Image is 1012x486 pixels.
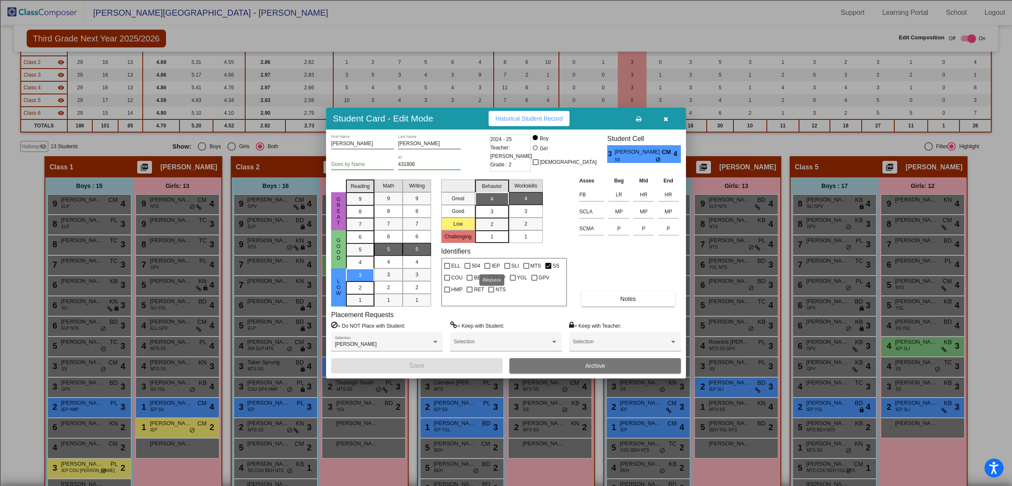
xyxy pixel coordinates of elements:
span: Behavior [482,182,502,190]
input: Enter ID [398,162,461,168]
span: Reading [351,182,370,190]
span: Low [335,279,343,296]
div: Options [3,34,1009,41]
div: BOOK [3,249,1009,256]
div: Rename [3,49,1009,57]
span: YGL [517,273,527,283]
span: 4 [490,195,493,203]
span: Teacher: [PERSON_NAME] [490,144,532,160]
th: End [656,176,681,185]
span: HMP [451,284,463,295]
span: 4 [415,258,418,266]
span: 3 [359,271,362,279]
span: 8 [415,207,418,215]
span: 7 [359,221,362,228]
div: TODO: put dlg title [3,148,1009,156]
th: Beg [606,176,631,185]
div: Sort New > Old [3,11,1009,19]
label: = Keep with Student: [450,321,504,330]
span: RET [474,284,484,295]
span: [PERSON_NAME] [335,341,377,347]
span: 9 [359,195,362,203]
div: Rename Outline [3,72,1009,80]
span: ELL [451,261,460,271]
span: 3 [415,271,418,279]
div: Delete [3,64,1009,72]
label: Identifiers [441,247,470,255]
span: Workskills [514,182,537,190]
div: WEBSITE [3,256,1009,264]
button: Notes [581,291,675,307]
span: 8 [387,207,390,215]
input: assessment [579,205,604,218]
div: DELETE [3,195,1009,203]
div: Boy [539,135,549,142]
span: 1 [359,296,362,304]
div: Delete [3,26,1009,34]
span: IEP [492,261,500,271]
span: 1 [387,296,390,304]
span: Save [409,362,424,369]
span: SS [614,157,655,163]
input: assessment [579,222,604,235]
div: Sort A > Z [3,3,1009,11]
div: Move To ... [3,57,1009,64]
span: 2 [387,284,390,291]
span: Grade : 2 [490,160,512,169]
span: 3 [524,207,527,215]
span: 4 [387,258,390,266]
span: Historical Student Record [495,115,563,122]
span: 2 [524,220,527,228]
div: JOURNAL [3,264,1009,271]
div: ??? [3,172,1009,180]
div: Download [3,80,1009,87]
div: Print [3,87,1009,95]
span: SLI [512,261,519,271]
span: 9 [387,195,390,202]
span: ELP [496,273,506,283]
span: 2 [359,284,362,292]
span: NTS [495,284,506,295]
div: CANCEL [3,165,1009,172]
th: Mid [631,176,656,185]
div: Television/Radio [3,133,1009,141]
span: 5 [359,246,362,254]
h3: Student Card - Edit Mode [333,113,433,124]
span: 504 [472,261,480,271]
div: Girl [539,145,548,152]
div: Newspaper [3,125,1009,133]
span: 7 [387,220,390,228]
span: 5 [387,246,390,253]
label: = Do NOT Place with Student: [331,321,405,330]
div: Sign out [3,41,1009,49]
input: goes by name [331,162,394,168]
div: MOVE [3,226,1009,233]
button: Historical Student Record [489,111,570,126]
h3: Student Cell [607,135,681,143]
span: 2 [490,221,493,228]
span: 3 [387,271,390,279]
span: CM [662,148,674,157]
span: 1 [415,296,418,304]
div: CANCEL [3,218,1009,226]
span: Archive [585,362,605,369]
span: 9 [415,195,418,202]
span: 2 [415,284,418,291]
th: Asses [577,176,606,185]
span: 4 [674,149,681,159]
span: 1 [524,233,527,240]
div: New source [3,233,1009,241]
input: assessment [579,188,604,201]
span: 8 [359,208,362,215]
span: 6 [387,233,390,240]
span: 1 [490,233,493,240]
span: Great [335,196,343,226]
span: 4 [524,195,527,202]
label: Placement Requests [331,311,394,319]
span: 6 [359,233,362,241]
div: SAVE [3,241,1009,249]
span: Good [335,237,343,261]
button: Save [331,358,503,373]
button: Archive [509,358,681,373]
input: Search sources [3,279,78,288]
